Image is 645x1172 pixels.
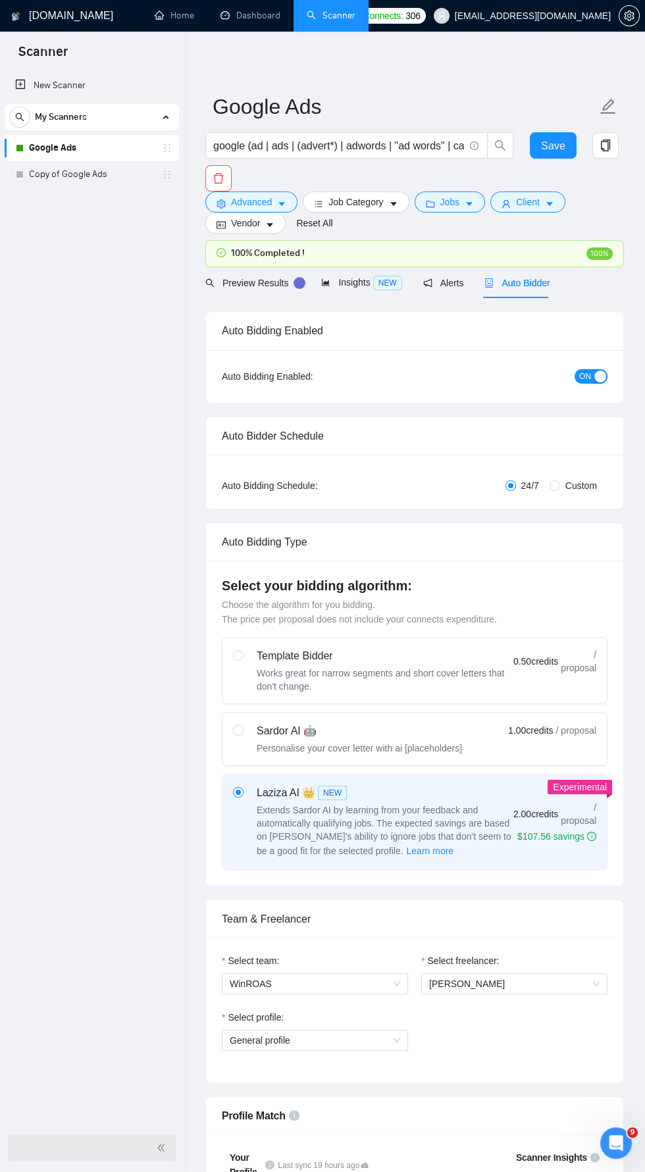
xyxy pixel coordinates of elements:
[157,1141,170,1154] span: double-left
[29,161,154,188] a: Copy of Google Ads
[587,832,596,841] span: info-circle
[296,216,332,230] a: Reset All
[205,278,215,288] span: search
[556,724,596,737] span: / proposal
[373,276,402,290] span: NEW
[484,278,550,288] span: Auto Bidder
[222,954,279,968] label: Select team:
[257,805,511,856] span: Extends Sardor AI by learning from your feedback and automatically qualifying jobs. The expected ...
[389,199,398,209] span: caret-down
[257,667,513,693] div: Works great for narrow segments and short cover letters that don't change.
[162,143,172,153] span: holder
[465,199,474,209] span: caret-down
[303,191,409,213] button: barsJob Categorycaret-down
[560,478,602,493] span: Custom
[213,138,464,154] input: Search Freelance Jobs...
[5,72,179,99] li: New Scanner
[222,576,607,595] h4: Select your bidding algorithm:
[421,954,499,968] label: Select freelancer:
[222,417,607,455] div: Auto Bidder Schedule
[9,107,30,128] button: search
[590,1153,600,1162] span: info-circle
[257,785,513,801] div: Laziza AI
[516,478,544,493] span: 24/7
[10,113,30,122] span: search
[600,1127,632,1159] iframe: Intercom live chat
[508,723,553,738] span: 1.00 credits
[487,132,513,159] button: search
[545,199,554,209] span: caret-down
[155,10,194,21] a: homeHome
[415,191,486,213] button: folderJobscaret-down
[619,11,640,21] a: setting
[321,278,330,287] span: area-chart
[363,9,403,23] span: Connects:
[222,312,607,349] div: Auto Bidding Enabled
[318,786,347,800] span: NEW
[561,648,596,675] span: / proposal
[277,199,286,209] span: caret-down
[553,782,607,792] span: Experimental
[488,140,513,151] span: search
[231,216,260,230] span: Vendor
[579,369,591,384] span: ON
[217,220,226,230] span: idcard
[437,11,446,20] span: user
[423,278,432,288] span: notification
[426,199,435,209] span: folder
[5,104,179,188] li: My Scanners
[490,191,565,213] button: userClientcaret-down
[307,10,355,21] a: searchScanner
[302,785,315,801] span: 👑
[321,277,401,288] span: Insights
[222,523,607,561] div: Auto Bidding Type
[627,1127,638,1138] span: 9
[257,723,462,739] div: Sardor AI 🤖
[289,1110,299,1121] span: info-circle
[470,141,478,150] span: info-circle
[423,278,464,288] span: Alerts
[222,369,350,384] div: Auto Bidding Enabled:
[205,165,232,191] button: delete
[619,11,639,21] span: setting
[593,140,618,151] span: copy
[213,90,597,123] input: Scanner name...
[206,172,231,184] span: delete
[222,478,350,493] div: Auto Bidding Schedule:
[222,599,497,624] span: Choose the algorithm for you bidding. The price per proposal does not include your connects expen...
[222,900,607,938] div: Team & Freelancer
[265,220,274,230] span: caret-down
[257,742,462,755] div: Personalise your cover letter with ai [placeholders]
[516,195,540,209] span: Client
[405,843,454,859] button: Laziza AI NEWExtends Sardor AI by learning from your feedback and automatically qualifying jobs. ...
[8,42,78,70] span: Scanner
[541,138,565,154] span: Save
[217,248,226,257] span: check-circle
[265,1160,274,1169] span: info-circle
[205,278,300,288] span: Preview Results
[513,654,558,669] span: 0.50 credits
[405,9,420,23] span: 306
[230,1031,400,1050] span: General profile
[228,1010,284,1025] span: Select profile:
[328,195,383,209] span: Job Category
[11,6,20,27] img: logo
[15,72,168,99] a: New Scanner
[314,199,323,209] span: bars
[278,1159,369,1172] span: Last sync 19 hours ago
[217,199,226,209] span: setting
[517,830,596,843] div: $107.56 savings
[440,195,460,209] span: Jobs
[294,277,305,289] div: Tooltip anchor
[35,104,87,130] span: My Scanners
[222,1110,286,1121] span: Profile Match
[592,132,619,159] button: copy
[230,974,400,994] span: WinROAS
[600,98,617,115] span: edit
[586,247,613,260] span: 100%
[502,199,511,209] span: user
[220,10,280,21] a: dashboardDashboard
[561,801,596,827] span: / proposal
[205,191,297,213] button: settingAdvancedcaret-down
[484,278,494,288] span: robot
